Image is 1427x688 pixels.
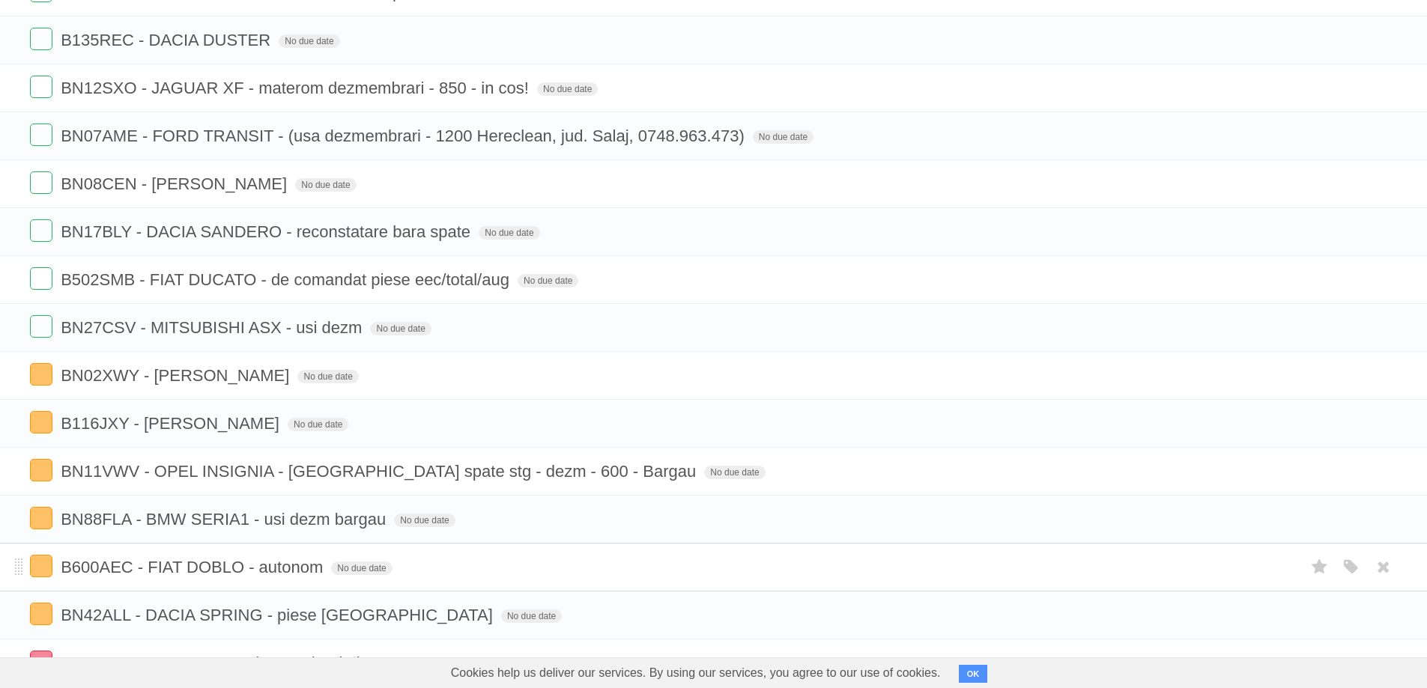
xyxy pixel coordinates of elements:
span: B600AEC - FIAT DOBLO - autonom [61,558,327,576]
span: B116JXY - [PERSON_NAME] [61,414,283,433]
label: Done [30,315,52,338]
label: Done [30,507,52,529]
span: BN08CEN - [PERSON_NAME] [61,174,291,193]
label: Done [30,76,52,98]
span: BN11VWV - OPEL INSIGNIA - [GEOGRAPHIC_DATA] spate stg - dezm - 600 - Bargau [61,462,700,481]
label: Done [30,411,52,433]
label: Done [30,219,52,242]
span: B502SMB - FIAT DUCATO - de comandat piese eec/total/aug [61,270,513,289]
span: No due date [518,274,578,287]
span: No due date [501,609,562,623]
span: Cookies help us deliver our services. By using our services, you agree to our use of cookies. [436,658,956,688]
label: Done [30,267,52,290]
span: No due date [288,418,348,431]
label: Done [30,28,52,50]
button: OK [959,665,988,683]
span: BN02XWY - [PERSON_NAME] [61,366,293,385]
span: B135REC - DACIA DUSTER [61,31,274,49]
span: BN17BLY - DACIA SANDERO - reconstatare bara spate [61,222,474,241]
label: Done [30,459,52,481]
label: Done [30,555,52,577]
span: No due date [537,82,598,96]
label: Done [30,603,52,625]
span: No due date [394,514,455,527]
label: Star task [1306,555,1334,579]
label: Done [30,651,52,673]
span: No due date [370,322,431,335]
span: No due date [479,226,539,240]
span: BN42ALL - DACIA SPRING - piese [GEOGRAPHIC_DATA] [61,606,497,624]
label: Done [30,124,52,146]
span: No due date [753,130,814,144]
span: No due date [331,561,392,575]
span: BN27CSV - MITSUBISHI ASX - usi dezm [61,318,366,337]
span: BN07AME - FORD TRANSIT - (usa dezmembrari - 1200 Hereclean, jud. Salaj, 0748.963.473) [61,127,748,145]
span: No due date [704,466,765,479]
span: BR05TOW - AUDI A3 - regie proprie - in lucru [61,654,396,672]
span: No due date [279,34,339,48]
span: No due date [297,370,358,383]
label: Done [30,171,52,194]
span: BN88FLA - BMW SERIA1 - usi dezm bargau [61,510,390,529]
span: BN12SXO - JAGUAR XF - materom dezmembrari - 850 - in cos! [61,79,533,97]
label: Done [30,363,52,386]
span: No due date [295,178,356,192]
